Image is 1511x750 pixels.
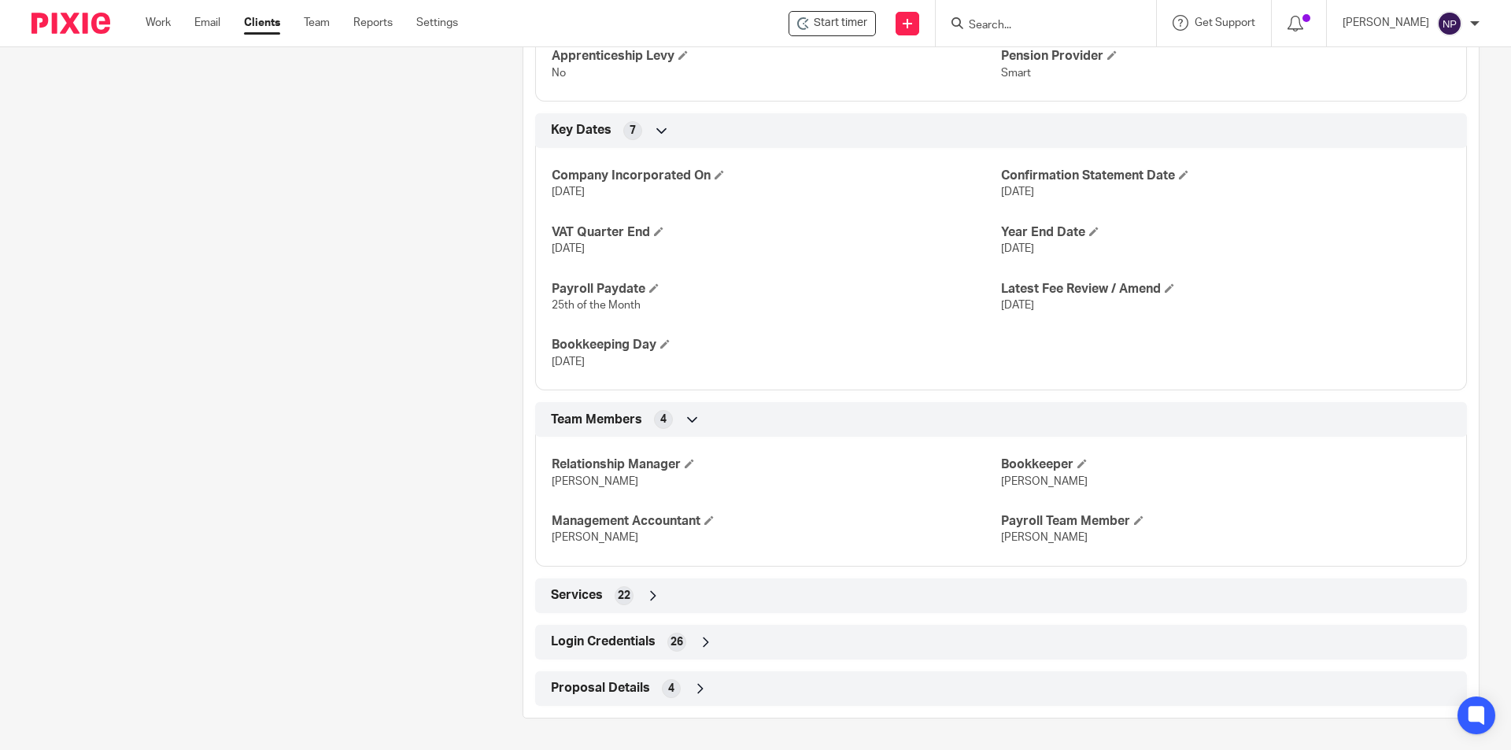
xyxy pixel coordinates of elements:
h4: Company Incorporated On [552,168,1001,184]
h4: Pension Provider [1001,48,1450,65]
h4: Management Accountant [552,513,1001,530]
h4: Bookkeeping Day [552,337,1001,353]
span: Start timer [814,15,867,31]
a: Clients [244,15,280,31]
span: Services [551,587,603,604]
div: Allfocal Optics Ltd [789,11,876,36]
h4: Bookkeeper [1001,456,1450,473]
span: [DATE] [552,187,585,198]
span: No [552,68,566,79]
h4: Confirmation Statement Date [1001,168,1450,184]
span: [DATE] [552,357,585,368]
span: 25th of the Month [552,300,641,311]
span: [PERSON_NAME] [552,532,638,543]
p: [PERSON_NAME] [1343,15,1429,31]
h4: Apprenticeship Levy [552,48,1001,65]
span: Proposal Details [551,680,650,696]
span: [DATE] [1001,243,1034,254]
img: svg%3E [1437,11,1462,36]
span: [PERSON_NAME] [1001,476,1088,487]
h4: Latest Fee Review / Amend [1001,281,1450,297]
span: 7 [630,123,636,139]
input: Search [967,19,1109,33]
h4: VAT Quarter End [552,224,1001,241]
a: Settings [416,15,458,31]
span: Team Members [551,412,642,428]
span: 26 [671,634,683,650]
span: [PERSON_NAME] [1001,532,1088,543]
span: 4 [668,681,674,696]
span: 4 [660,412,667,427]
h4: Payroll Paydate [552,281,1001,297]
span: Key Dates [551,122,611,139]
h4: Year End Date [1001,224,1450,241]
h4: Relationship Manager [552,456,1001,473]
h4: Payroll Team Member [1001,513,1450,530]
a: Email [194,15,220,31]
span: Login Credentials [551,634,656,650]
span: [DATE] [1001,187,1034,198]
a: Reports [353,15,393,31]
span: [DATE] [1001,300,1034,311]
img: Pixie [31,13,110,34]
a: Team [304,15,330,31]
a: Work [146,15,171,31]
span: 22 [618,588,630,604]
span: [DATE] [552,243,585,254]
span: [PERSON_NAME] [552,476,638,487]
span: Get Support [1195,17,1255,28]
span: Smart [1001,68,1031,79]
